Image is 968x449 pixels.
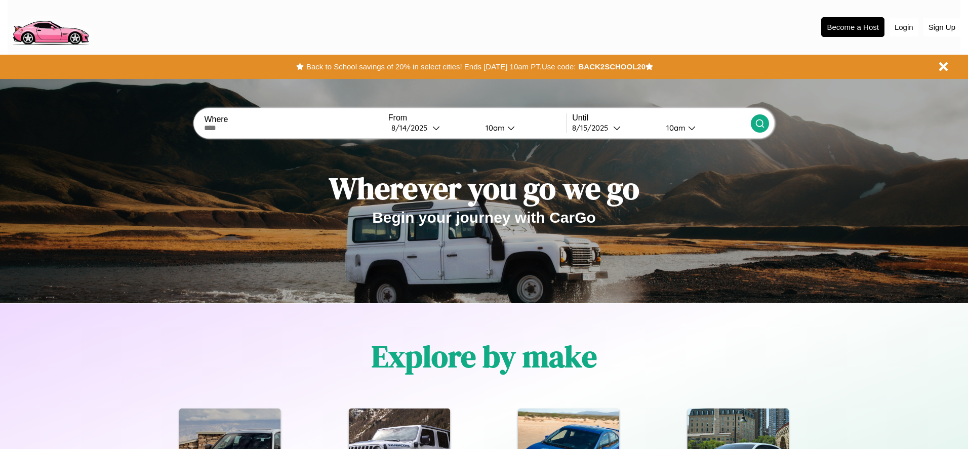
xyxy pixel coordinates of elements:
label: Where [204,115,382,124]
div: 10am [480,123,507,133]
div: 8 / 15 / 2025 [572,123,613,133]
h1: Explore by make [372,336,597,377]
button: Back to School savings of 20% in select cities! Ends [DATE] 10am PT.Use code: [304,60,578,74]
button: Login [890,18,918,36]
button: 10am [477,123,567,133]
label: Until [572,113,750,123]
button: 10am [658,123,750,133]
button: 8/14/2025 [388,123,477,133]
button: Become a Host [821,17,884,37]
div: 10am [661,123,688,133]
button: Sign Up [923,18,960,36]
img: logo [8,5,93,48]
label: From [388,113,567,123]
div: 8 / 14 / 2025 [391,123,432,133]
b: BACK2SCHOOL20 [578,62,646,71]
